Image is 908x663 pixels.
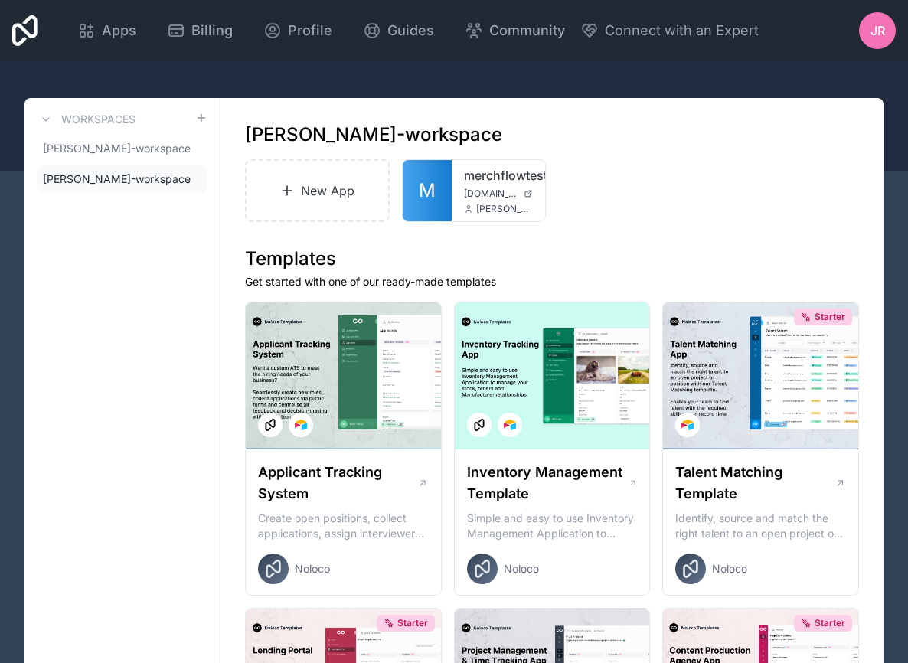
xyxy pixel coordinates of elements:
a: Billing [155,14,245,47]
span: [PERSON_NAME]-workspace [43,141,191,156]
a: Community [452,14,577,47]
span: Connect with an Expert [605,20,759,41]
img: Airtable Logo [681,419,694,431]
a: [PERSON_NAME]-workspace [37,135,207,162]
span: Noloco [504,561,539,576]
span: Apps [102,20,136,41]
p: Identify, source and match the right talent to an open project or position with our Talent Matchi... [675,511,846,541]
h1: Talent Matching Template [675,462,835,505]
a: M [403,160,452,221]
a: merchflowtest [464,166,534,185]
img: Airtable Logo [295,419,307,431]
span: Billing [191,20,233,41]
span: [PERSON_NAME][EMAIL_ADDRESS][DOMAIN_NAME] [476,203,534,215]
span: M [419,178,436,203]
h1: Templates [245,247,859,271]
a: Profile [251,14,345,47]
h1: [PERSON_NAME]-workspace [245,122,502,147]
p: Create open positions, collect applications, assign interviewers, centralise candidate feedback a... [258,511,429,541]
a: Apps [65,14,149,47]
span: Guides [387,20,434,41]
span: [DOMAIN_NAME] [464,188,518,200]
p: Get started with one of our ready-made templates [245,274,859,289]
a: Guides [351,14,446,47]
a: New App [245,159,390,222]
span: [PERSON_NAME]-workspace [43,171,191,187]
span: Starter [397,617,428,629]
h1: Inventory Management Template [467,462,629,505]
img: Airtable Logo [504,419,516,431]
h3: Workspaces [61,112,136,127]
span: Starter [815,617,845,629]
span: JR [870,21,885,40]
h1: Applicant Tracking System [258,462,417,505]
span: Noloco [295,561,330,576]
span: Noloco [712,561,747,576]
button: Connect with an Expert [580,20,759,41]
span: Profile [288,20,332,41]
span: Community [489,20,565,41]
p: Simple and easy to use Inventory Management Application to manage your stock, orders and Manufact... [467,511,638,541]
a: [DOMAIN_NAME] [464,188,534,200]
span: Starter [815,311,845,323]
a: [PERSON_NAME]-workspace [37,165,207,193]
a: Workspaces [37,110,136,129]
